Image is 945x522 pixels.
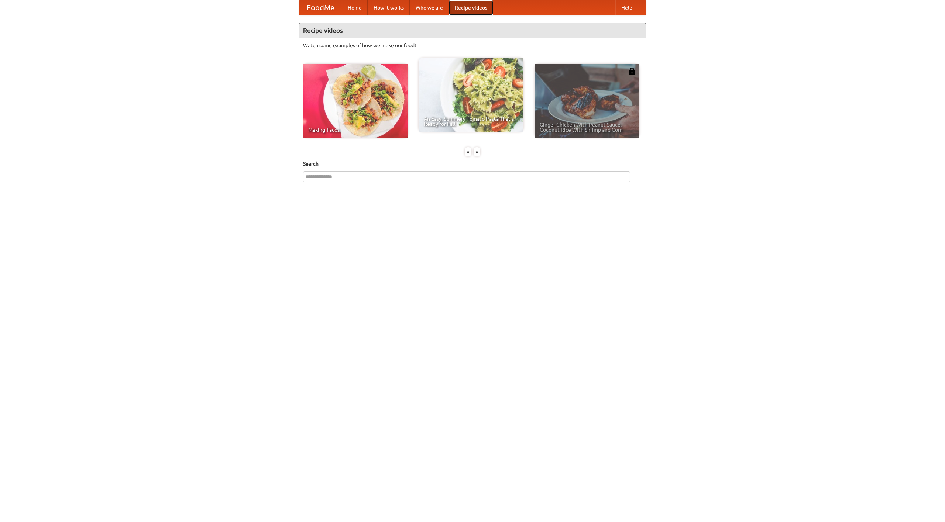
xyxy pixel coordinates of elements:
div: « [465,147,471,156]
span: Making Tacos [308,127,403,132]
a: Help [615,0,638,15]
a: An Easy, Summery Tomato Pasta That's Ready for Fall [419,58,523,132]
h5: Search [303,160,642,167]
a: Who we are [410,0,449,15]
div: » [474,147,480,156]
a: FoodMe [299,0,342,15]
a: Home [342,0,368,15]
a: Recipe videos [449,0,493,15]
a: How it works [368,0,410,15]
span: An Easy, Summery Tomato Pasta That's Ready for Fall [424,116,518,127]
img: 483408.png [628,68,636,75]
a: Making Tacos [303,64,408,138]
h4: Recipe videos [299,23,646,38]
p: Watch some examples of how we make our food! [303,42,642,49]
